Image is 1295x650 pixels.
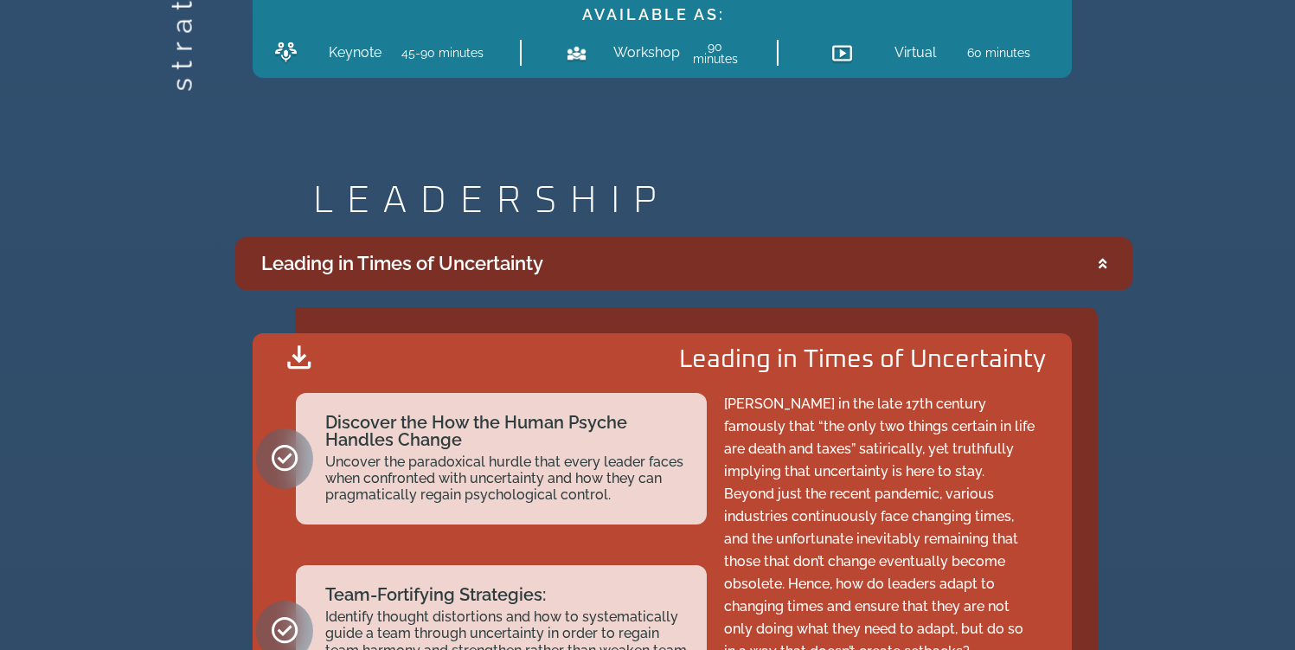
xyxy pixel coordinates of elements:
[894,46,936,60] h2: Virtual
[325,454,689,504] h2: Uncover the paradoxical hurdle that every leader faces when confronted with uncertainty and how t...
[261,249,543,278] div: Leading in Times of Uncertainty
[967,47,1030,59] h2: 60 minutes
[235,237,1132,290] summary: Leading in Times of Uncertainty
[689,41,743,65] h2: 90 minutes
[325,414,689,448] h2: Discover the How the Human Psyche Handles Change
[613,46,670,60] h2: Workshop
[261,7,1046,23] h2: AVAILABLE AS:
[313,182,1132,220] h2: LEADERSHIP
[168,62,196,91] h2: strategize.
[325,586,689,603] h2: Team-Fortifying Strategies:
[401,47,484,59] h2: 45-90 minutes
[679,348,1046,373] h2: Leading in Times of Uncertainty
[329,46,381,60] h2: Keynote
